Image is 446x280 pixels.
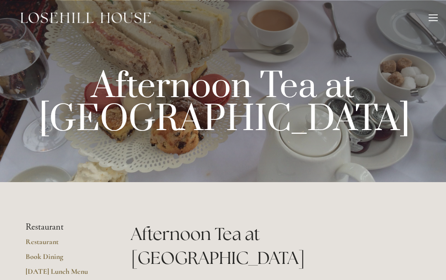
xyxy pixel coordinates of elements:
img: Losehill House [21,12,151,23]
li: Restaurant [26,222,104,233]
a: Restaurant [26,237,104,252]
p: Afternoon Tea at [GEOGRAPHIC_DATA] [39,70,407,136]
a: Book Dining [26,252,104,267]
h1: Afternoon Tea at [GEOGRAPHIC_DATA] [131,222,420,271]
